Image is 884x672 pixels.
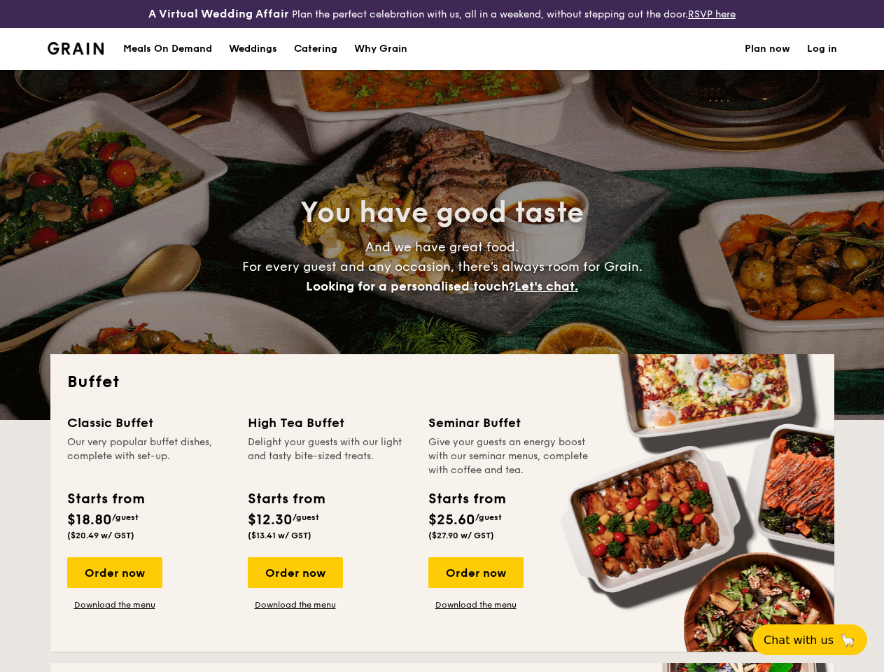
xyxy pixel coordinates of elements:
a: Plan now [745,28,790,70]
span: You have good taste [300,196,584,230]
span: Chat with us [764,633,834,647]
div: Starts from [248,489,324,510]
a: Download the menu [428,599,524,610]
h4: A Virtual Wedding Affair [148,6,289,22]
button: Chat with us🦙 [752,624,867,655]
div: Order now [248,557,343,588]
span: $12.30 [248,512,293,528]
span: /guest [475,512,502,522]
span: Let's chat. [514,279,578,294]
div: Starts from [428,489,505,510]
div: Starts from [67,489,143,510]
a: Why Grain [346,28,416,70]
div: Our very popular buffet dishes, complete with set-up. [67,435,231,477]
h1: Catering [294,28,337,70]
span: 🦙 [839,632,856,648]
div: Classic Buffet [67,413,231,433]
div: Why Grain [354,28,407,70]
a: Weddings [220,28,286,70]
div: Give your guests an energy boost with our seminar menus, complete with coffee and tea. [428,435,592,477]
div: Weddings [229,28,277,70]
a: Log in [807,28,837,70]
a: Meals On Demand [115,28,220,70]
div: High Tea Buffet [248,413,412,433]
span: /guest [112,512,139,522]
div: Order now [428,557,524,588]
div: Seminar Buffet [428,413,592,433]
span: Looking for a personalised touch? [306,279,514,294]
span: $25.60 [428,512,475,528]
span: And we have great food. For every guest and any occasion, there’s always room for Grain. [242,239,643,294]
div: Delight your guests with our light and tasty bite-sized treats. [248,435,412,477]
h2: Buffet [67,371,818,393]
a: RSVP here [688,8,736,20]
span: $18.80 [67,512,112,528]
a: Download the menu [67,599,162,610]
a: Logotype [48,42,104,55]
div: Order now [67,557,162,588]
span: ($13.41 w/ GST) [248,531,311,540]
div: Plan the perfect celebration with us, all in a weekend, without stepping out the door. [148,6,737,22]
img: Grain [48,42,104,55]
span: /guest [293,512,319,522]
a: Download the menu [248,599,343,610]
span: ($20.49 w/ GST) [67,531,134,540]
div: Meals On Demand [123,28,212,70]
span: ($27.90 w/ GST) [428,531,494,540]
a: Catering [286,28,346,70]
